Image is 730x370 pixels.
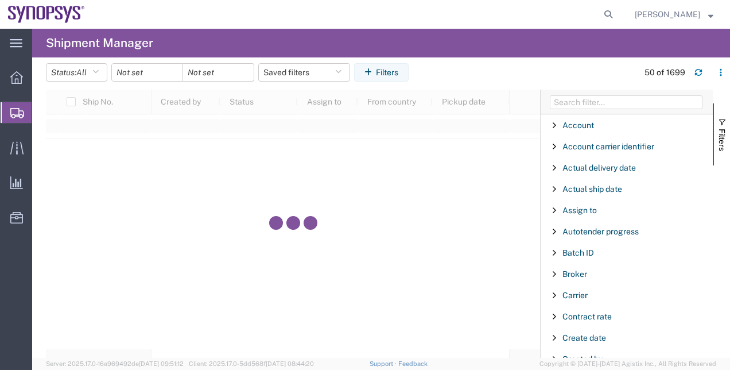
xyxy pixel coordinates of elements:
[258,63,350,82] button: Saved filters
[644,67,685,79] div: 50 of 1699
[562,206,597,215] span: Assign to
[562,291,588,300] span: Carrier
[8,6,85,23] img: logo
[634,7,714,21] button: [PERSON_NAME]
[266,360,314,367] span: [DATE] 08:44:20
[562,227,639,236] span: Autotender progress
[717,129,727,151] span: Filters
[46,29,153,57] h4: Shipment Manager
[76,68,87,77] span: All
[562,269,587,279] span: Broker
[370,360,398,367] a: Support
[562,248,594,257] span: Batch ID
[183,64,254,81] input: Not set
[562,163,636,172] span: Actual delivery date
[635,8,700,21] span: Rachelle Varela
[550,95,702,109] input: Filter Columns Input
[562,333,606,342] span: Create date
[189,360,314,367] span: Client: 2025.17.0-5dd568f
[398,360,428,367] a: Feedback
[139,360,184,367] span: [DATE] 09:51:12
[562,312,612,321] span: Contract rate
[46,360,184,367] span: Server: 2025.17.0-16a969492de
[112,64,182,81] input: Not set
[562,121,594,130] span: Account
[562,142,654,151] span: Account carrier identifier
[354,63,409,82] button: Filters
[562,184,622,194] span: Actual ship date
[46,63,107,82] button: Status:All
[539,359,716,369] span: Copyright © [DATE]-[DATE] Agistix Inc., All Rights Reserved
[562,354,603,364] span: Created by
[541,114,713,358] div: Filter List 66 Filters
